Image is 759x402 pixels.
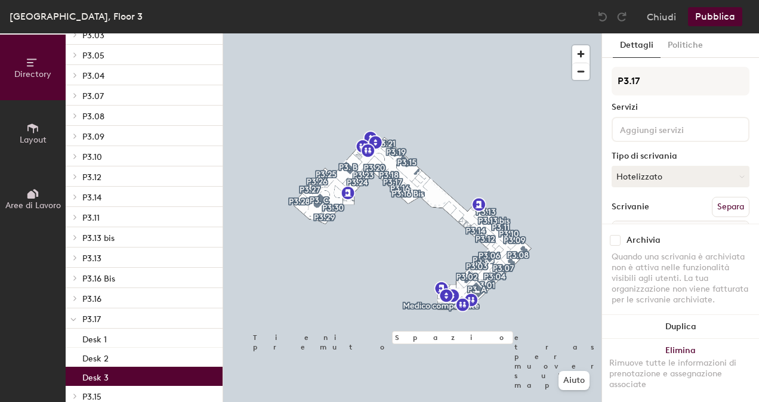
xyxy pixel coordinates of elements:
img: Undo [597,11,609,23]
button: Separa [712,197,749,217]
span: P3.17 [82,314,101,324]
button: Duplica [602,315,759,339]
span: P3.05 [82,51,104,61]
button: Chiudi [647,7,676,26]
span: P3.16 [82,294,101,304]
span: P3.13 [82,253,101,264]
span: P3.11 [82,213,100,223]
span: P3.08 [82,112,104,122]
span: P3.12 [82,172,101,183]
div: Rimuove tutte le informazioni di prenotazione e assegnazione associate [609,358,752,390]
span: Nome [615,222,650,244]
p: Desk 1 [82,331,107,345]
span: Directory [14,69,51,79]
p: Desk 2 [82,350,109,364]
p: Desk 3 [82,369,109,383]
span: P3.10 [82,152,102,162]
span: P3.04 [82,71,104,81]
div: Quando una scrivania è archiviata non è attiva nelle funzionalità visibili agli utenti. La tua or... [612,252,749,305]
button: Dettagli [613,33,661,58]
button: EliminaRimuove tutte le informazioni di prenotazione e assegnazione associate [602,339,759,402]
span: P3.13 bis [82,233,115,243]
div: Scrivanie [612,202,649,212]
div: Servizi [612,103,749,112]
div: [GEOGRAPHIC_DATA], Floor 3 [10,9,143,24]
button: Pubblica [688,7,742,26]
input: Aggiungi servizi [618,122,725,136]
div: Archivia [627,236,661,245]
span: P3.16 Bis [82,274,115,284]
button: Hotelizzato [612,166,749,187]
div: Tipo di scrivania [612,151,749,161]
span: P3.07 [82,91,104,101]
button: Politiche [661,33,710,58]
span: Layout [20,135,47,145]
span: P3.15 [82,392,101,402]
span: P3.09 [82,132,104,142]
button: Aiuto [559,371,590,390]
span: Aree di Lavoro [5,200,61,211]
img: Redo [616,11,628,23]
span: P3.03 [82,30,104,41]
span: P3.14 [82,193,101,203]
